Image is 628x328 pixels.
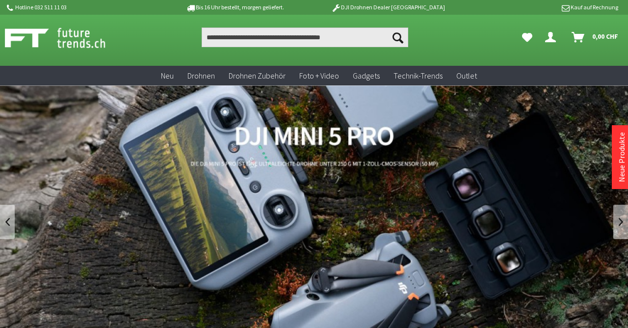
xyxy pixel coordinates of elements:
[465,1,618,13] p: Kauf auf Rechnung
[187,71,215,81] span: Drohnen
[299,71,339,81] span: Foto + Video
[456,71,477,81] span: Outlet
[592,28,618,44] span: 0,00 CHF
[312,1,465,13] p: DJI Drohnen Dealer [GEOGRAPHIC_DATA]
[387,66,449,86] a: Technik-Trends
[158,1,311,13] p: Bis 16 Uhr bestellt, morgen geliefert.
[346,66,387,86] a: Gadgets
[568,27,623,47] a: Warenkorb
[202,27,408,47] input: Produkt, Marke, Kategorie, EAN, Artikelnummer…
[353,71,380,81] span: Gadgets
[222,66,292,86] a: Drohnen Zubehör
[617,132,627,182] a: Neue Produkte
[517,27,537,47] a: Meine Favoriten
[229,71,286,81] span: Drohnen Zubehör
[388,27,408,47] button: Suchen
[541,27,564,47] a: Dein Konto
[449,66,484,86] a: Outlet
[5,1,158,13] p: Hotline 032 511 11 03
[5,26,127,50] img: Shop Futuretrends - zur Startseite wechseln
[161,71,174,81] span: Neu
[292,66,346,86] a: Foto + Video
[154,66,181,86] a: Neu
[393,71,443,81] span: Technik-Trends
[181,66,222,86] a: Drohnen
